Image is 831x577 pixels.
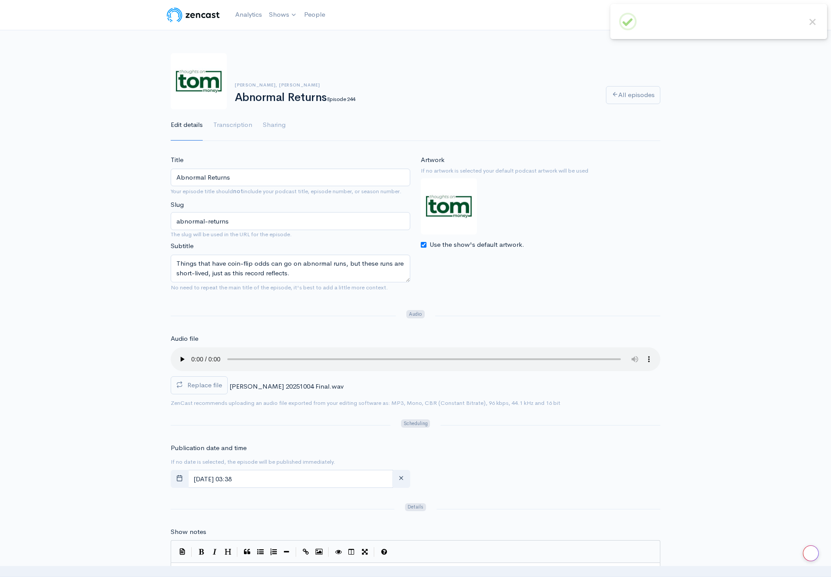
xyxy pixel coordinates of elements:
i: | [374,547,375,557]
textarea: Things that have coin-flip odds can go on abnormal runs, but these runs are short-lived, just as ... [171,255,410,282]
label: Slug [171,200,184,210]
button: clear [392,470,410,488]
a: People [301,5,329,24]
label: Use the show's default artwork. [430,240,524,250]
span: Audio [406,310,424,318]
button: Insert Horizontal Line [280,545,293,559]
a: Transcription [213,109,252,141]
small: If no artwork is selected your default podcast artwork will be used [421,166,660,175]
a: Help [609,6,640,25]
span: [PERSON_NAME] 20251004 Final.wav [229,382,344,390]
button: Quote [240,545,254,559]
label: Audio file [171,334,198,344]
button: Toggle Fullscreen [358,545,371,559]
strong: not [233,188,243,195]
button: Toggle Preview [332,545,345,559]
button: Numbered List [267,545,280,559]
button: Insert Image [312,545,326,559]
button: Close this dialog [807,16,818,28]
button: Toggle Side by Side [345,545,358,559]
label: Title [171,155,183,165]
i: | [328,547,329,557]
span: Replace file [187,381,222,389]
label: Subtitle [171,241,193,251]
button: Generic List [254,545,267,559]
small: ZenCast recommends uploading an audio file exported from your editing software as: MP3, Mono, CBR... [171,399,560,407]
button: Markdown Guide [377,545,390,559]
label: Publication date and time [171,443,247,453]
button: Italic [208,545,221,559]
span: Scheduling [401,419,430,428]
button: toggle [171,470,189,488]
img: ZenCast Logo [165,6,221,24]
h6: [PERSON_NAME], [PERSON_NAME] [235,83,595,87]
a: Analytics [232,5,265,24]
small: Your episode title should include your podcast title, episode number, or season number. [171,188,401,195]
button: Create Link [299,545,312,559]
small: No need to repeat the main title of the episode, it's best to add a little more context. [171,284,388,291]
label: Artwork [421,155,444,165]
input: What is the episode's title? [171,169,410,187]
i: | [237,547,238,557]
small: The slug will be used in the URL for the episode. [171,230,410,239]
input: title-of-episode [171,212,410,230]
button: Heading [221,545,234,559]
span: Details [405,503,426,512]
a: Shows [265,5,301,25]
button: Bold [195,545,208,559]
small: Episode 244 [327,95,355,103]
h1: Abnormal Returns [235,91,595,104]
a: Edit details [171,109,203,141]
small: If no date is selected, the episode will be published immediately. [171,458,335,465]
i: | [296,547,297,557]
a: All episodes [606,86,660,104]
i: | [191,547,192,557]
a: Sharing [263,109,286,141]
label: Show notes [171,527,206,537]
button: Insert Show Notes Template [176,545,189,558]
